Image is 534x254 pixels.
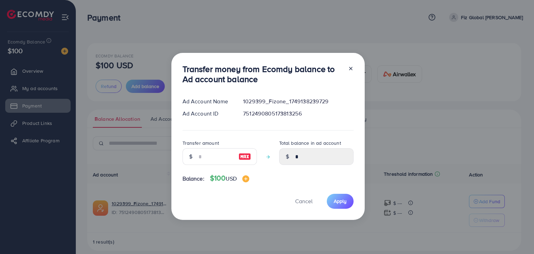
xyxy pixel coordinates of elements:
button: Cancel [286,194,321,209]
img: image [242,175,249,182]
span: Balance: [183,175,204,183]
div: 1029399_Fizone_1749138239729 [237,97,359,105]
button: Apply [327,194,354,209]
span: Apply [334,198,347,205]
label: Transfer amount [183,140,219,146]
iframe: Chat [504,223,529,249]
div: Ad Account Name [177,97,238,105]
span: USD [226,175,236,182]
span: Cancel [295,197,313,205]
div: 7512490805173813256 [237,110,359,118]
h4: $100 [210,174,249,183]
img: image [238,152,251,161]
h3: Transfer money from Ecomdy balance to Ad account balance [183,64,342,84]
label: Total balance in ad account [279,140,341,146]
div: Ad Account ID [177,110,238,118]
